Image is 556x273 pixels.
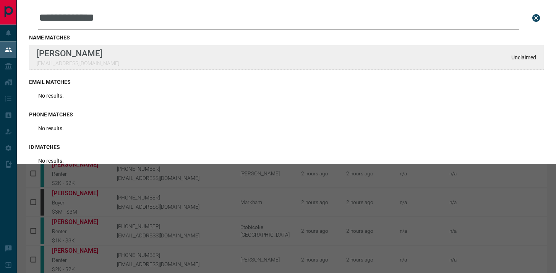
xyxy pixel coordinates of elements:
p: [PERSON_NAME] [37,48,119,58]
button: close search bar [528,10,544,26]
p: Unclaimed [511,54,536,60]
p: No results. [38,125,64,131]
h3: id matches [29,144,544,150]
p: [EMAIL_ADDRESS][DOMAIN_NAME] [37,60,119,66]
p: No results. [38,93,64,99]
h3: email matches [29,79,544,85]
h3: name matches [29,34,544,41]
h3: phone matches [29,111,544,118]
p: No results. [38,158,64,164]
